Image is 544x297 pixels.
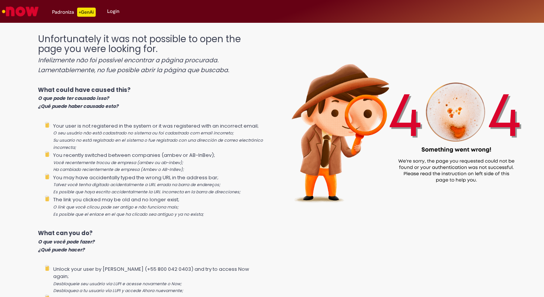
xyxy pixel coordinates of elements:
[38,229,266,253] p: What can you do?
[1,4,40,19] img: ServiceNow
[53,122,266,151] li: Your user is not registered in the system or it was registered with an incorrect email;
[53,151,266,173] li: You recently switched between companies (ambev or AB-InBev);
[53,173,266,196] li: You may have accidentally typed the wrong URL in the address bar;
[77,8,96,17] p: +GenAi
[38,95,109,101] i: O que pode ter causado isso?
[53,288,183,294] i: Desbloquea a tu usuario vía LUPI y accede Ahora nuevamente;
[53,160,183,166] i: Você recentemente trocou de empresa (ambev ou ab-inbev);
[53,189,240,195] i: Es posible que haya escrito accidentalmente la URL incorrecta en la barra de direcciones;
[38,246,85,253] i: ¿Qué puede hacer?
[53,212,204,217] i: Es posible que el enlace en el que ha clicado sea antiguo y ya no exista;
[38,66,229,74] i: Lamentablemente, no fue posible abrir la página que buscaba.
[53,137,263,150] i: Su usuario no está registrado en el sistema o fue registrado con una dirección de correo electrón...
[53,204,179,210] i: O link que você clicou pode ser antigo e não funciona mais;
[53,182,220,188] i: Talvez você tenha digitado acidentalmente a URL errada na barra de endereços;
[38,86,266,110] p: What could have caused this?
[38,56,218,65] i: Infelizmente não foi possível encontrar a página procurada.
[53,265,266,294] li: Unlock your user by [PERSON_NAME] (+55 800 042 0403) and try to access Now again;
[38,103,119,109] i: ¿Qué puede haber causado esto?
[38,239,95,245] i: O que você pode fazer?
[266,27,544,221] img: 404_ambev_new.png
[53,195,266,218] li: The link you clicked may be old and no longer exist;
[53,167,184,172] i: Ha cambiado recientemente de empresa (Ambev o AB-InBev);
[52,8,96,17] div: Padroniza
[53,130,234,136] i: O seu usuário não está cadastrado no sistema ou foi cadastrado com email incorreto;
[53,281,182,287] i: Desbloqueie seu usuário via LUPI e acesse novamente o Now;
[38,34,266,74] h1: Unfortunately it was not possible to open the page you were looking for.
